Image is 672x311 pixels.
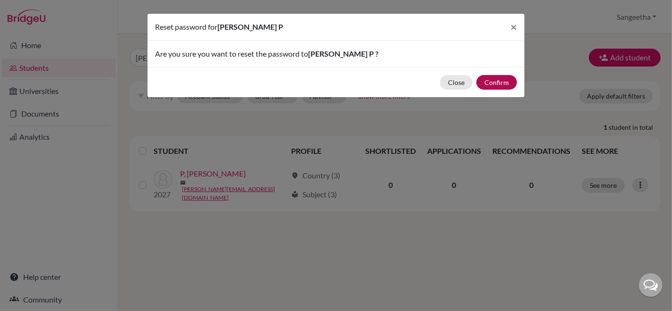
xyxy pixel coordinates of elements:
span: Help [21,7,41,15]
button: Close [503,14,525,40]
button: Close [440,75,473,90]
span: × [510,20,517,34]
p: Are you sure you want to reset the password to [155,48,517,59]
span: Reset password for [155,22,217,31]
span: [PERSON_NAME] P [217,22,283,31]
button: Confirm [476,75,517,90]
span: [PERSON_NAME] P ? [308,49,379,58]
